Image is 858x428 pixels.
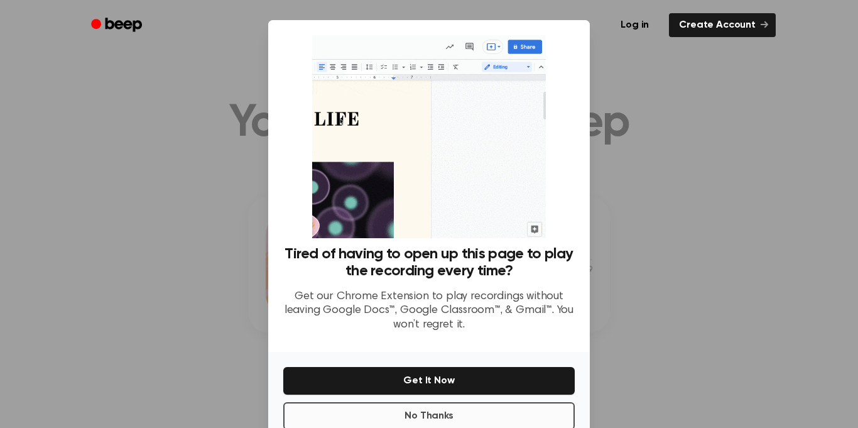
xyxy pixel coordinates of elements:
[608,11,661,40] a: Log in
[82,13,153,38] a: Beep
[283,246,575,280] h3: Tired of having to open up this page to play the recording every time?
[283,367,575,395] button: Get It Now
[669,13,776,37] a: Create Account
[312,35,545,238] img: Beep extension in action
[283,290,575,332] p: Get our Chrome Extension to play recordings without leaving Google Docs™, Google Classroom™, & Gm...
